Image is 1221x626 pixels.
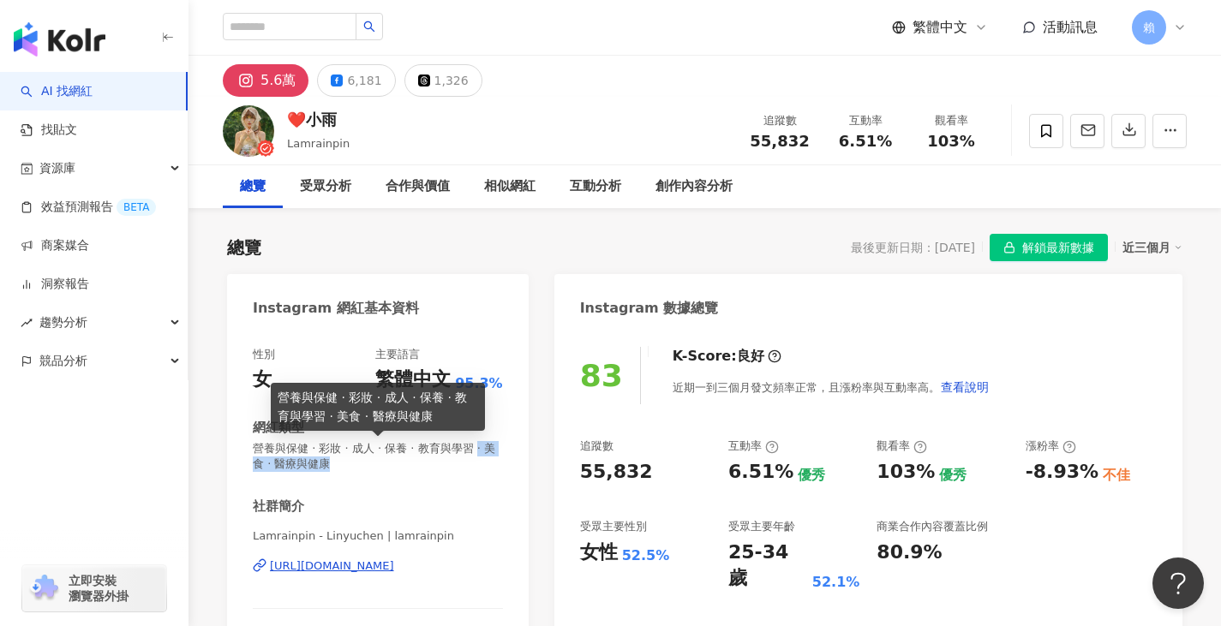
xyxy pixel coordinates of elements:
[455,374,503,393] span: 95.3%
[673,370,990,404] div: 近期一到三個月發文頻率正常，且漲粉率與互動率高。
[655,176,733,197] div: 創作內容分析
[728,540,808,593] div: 25-34 歲
[570,176,621,197] div: 互動分析
[347,69,381,92] div: 6,181
[919,112,984,129] div: 觀看率
[798,466,825,485] div: 優秀
[253,299,419,318] div: Instagram 網紅基本資料
[673,347,781,366] div: K-Score :
[484,176,536,197] div: 相似網紅
[939,466,967,485] div: 優秀
[839,133,892,150] span: 6.51%
[227,235,261,259] div: 總覽
[287,137,350,150] span: Lamrainpin
[270,558,394,574] div: [URL][DOMAIN_NAME]
[363,21,375,33] span: search
[580,438,613,454] div: 追蹤數
[580,358,623,393] div: 83
[877,459,935,486] div: 103%
[253,498,304,516] div: 社群簡介
[21,237,89,254] a: 商案媒合
[21,83,93,100] a: searchAI 找網紅
[927,133,975,150] span: 103%
[877,519,988,534] div: 商業合作內容覆蓋比例
[253,558,503,574] a: [URL][DOMAIN_NAME]
[877,438,927,454] div: 觀看率
[375,367,451,393] div: 繁體中文
[833,112,898,129] div: 互動率
[622,546,670,565] div: 52.5%
[747,112,812,129] div: 追蹤數
[21,276,89,293] a: 洞察報告
[728,459,793,486] div: 6.51%
[941,380,989,394] span: 查看說明
[21,122,77,139] a: 找貼文
[1103,466,1130,485] div: 不佳
[39,342,87,380] span: 競品分析
[21,317,33,329] span: rise
[300,176,351,197] div: 受眾分析
[253,441,503,472] span: 營養與保健 · 彩妝 · 成人 · 保養 · 教育與學習 · 美食 · 醫療與健康
[1152,557,1204,609] iframe: Help Scout Beacon - Open
[69,573,129,604] span: 立即安裝 瀏覽器外掛
[728,438,779,454] div: 互動率
[404,64,482,97] button: 1,326
[1026,438,1076,454] div: 漲粉率
[434,69,469,92] div: 1,326
[21,199,156,216] a: 效益預測報告BETA
[750,132,809,150] span: 55,832
[851,241,975,254] div: 最後更新日期：[DATE]
[253,367,272,393] div: 女
[39,149,75,188] span: 資源庫
[14,22,105,57] img: logo
[386,176,450,197] div: 合作與價值
[223,105,274,157] img: KOL Avatar
[27,575,61,602] img: chrome extension
[253,347,275,362] div: 性別
[580,540,618,566] div: 女性
[913,18,967,37] span: 繁體中文
[990,234,1108,261] button: 解鎖最新數據
[737,347,764,366] div: 良好
[240,176,266,197] div: 總覽
[271,383,485,431] div: 營養與保健 · 彩妝 · 成人 · 保養 · 教育與學習 · 美食 · 醫療與健康
[1122,236,1182,259] div: 近三個月
[287,109,350,130] div: ❤️小雨
[728,519,795,534] div: 受眾主要年齡
[580,299,719,318] div: Instagram 數據總覽
[260,69,296,92] div: 5.6萬
[1026,459,1098,486] div: -8.93%
[39,303,87,342] span: 趨勢分析
[223,64,308,97] button: 5.6萬
[1043,19,1098,35] span: 活動訊息
[317,64,395,97] button: 6,181
[1022,235,1094,262] span: 解鎖最新數據
[580,519,647,534] div: 受眾主要性別
[375,347,420,362] div: 主要語言
[253,419,304,437] div: 網紅類型
[812,573,860,592] div: 52.1%
[1143,18,1155,37] span: 賴
[940,370,990,404] button: 查看說明
[877,540,942,566] div: 80.9%
[253,528,503,544] span: Lamrainpin - Linyuchen | lamrainpin
[22,565,166,611] a: chrome extension立即安裝 瀏覽器外掛
[580,459,653,486] div: 55,832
